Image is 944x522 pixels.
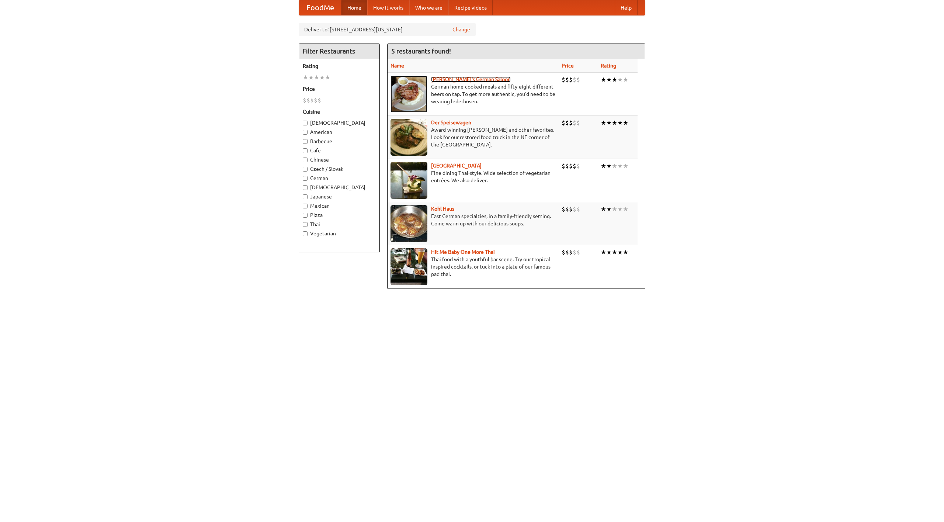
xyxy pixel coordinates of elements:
li: $ [565,162,569,170]
li: $ [562,119,565,127]
input: Czech / Slovak [303,167,308,172]
b: [PERSON_NAME]'s German Saloon [431,76,511,82]
input: Pizza [303,213,308,218]
img: esthers.jpg [391,76,427,113]
p: German home-cooked meals and fifty-eight different beers on tap. To get more authentic, you'd nee... [391,83,556,105]
img: satay.jpg [391,162,427,199]
ng-pluralize: 5 restaurants found! [391,48,451,55]
input: Barbecue [303,139,308,144]
li: $ [314,96,317,104]
li: ★ [601,119,606,127]
a: Der Speisewagen [431,120,471,125]
li: $ [576,248,580,256]
li: $ [562,76,565,84]
h5: Rating [303,62,376,70]
input: German [303,176,308,181]
label: Vegetarian [303,230,376,237]
li: $ [573,76,576,84]
a: Who we are [409,0,448,15]
input: American [303,130,308,135]
a: Recipe videos [448,0,493,15]
img: babythai.jpg [391,248,427,285]
li: $ [573,205,576,213]
li: ★ [623,248,628,256]
li: ★ [612,76,617,84]
a: How it works [367,0,409,15]
li: $ [573,248,576,256]
li: ★ [617,205,623,213]
h4: Filter Restaurants [299,44,379,59]
li: ★ [606,162,612,170]
label: Pizza [303,211,376,219]
li: $ [310,96,314,104]
input: Chinese [303,158,308,162]
p: Award-winning [PERSON_NAME] and other favorites. Look for our restored food truck in the NE corne... [391,126,556,148]
li: $ [565,119,569,127]
input: Japanese [303,194,308,199]
label: Czech / Slovak [303,165,376,173]
a: Home [341,0,367,15]
li: $ [562,162,565,170]
li: ★ [314,73,319,82]
li: ★ [606,205,612,213]
label: American [303,128,376,136]
li: $ [576,76,580,84]
p: East German specialties, in a family-friendly setting. Come warm up with our delicious soups. [391,212,556,227]
a: [GEOGRAPHIC_DATA] [431,163,482,169]
li: $ [573,119,576,127]
li: $ [569,162,573,170]
li: ★ [601,162,606,170]
p: Thai food with a youthful bar scene. Try our tropical inspired cocktails, or tuck into a plate of... [391,256,556,278]
li: ★ [623,162,628,170]
li: ★ [617,248,623,256]
p: Fine dining Thai-style. Wide selection of vegetarian entrées. We also deliver. [391,169,556,184]
a: Name [391,63,404,69]
li: $ [303,96,306,104]
a: Kohl Haus [431,206,454,212]
li: $ [576,162,580,170]
a: Help [615,0,638,15]
li: ★ [308,73,314,82]
li: ★ [617,76,623,84]
li: $ [562,248,565,256]
li: $ [569,76,573,84]
label: Cafe [303,147,376,154]
label: Barbecue [303,138,376,145]
li: ★ [617,162,623,170]
li: $ [576,119,580,127]
li: ★ [623,119,628,127]
img: speisewagen.jpg [391,119,427,156]
label: Chinese [303,156,376,163]
li: $ [565,205,569,213]
input: Thai [303,222,308,227]
li: ★ [612,119,617,127]
li: ★ [601,76,606,84]
li: ★ [325,73,330,82]
li: ★ [612,205,617,213]
h5: Price [303,85,376,93]
li: ★ [623,205,628,213]
li: ★ [617,119,623,127]
label: [DEMOGRAPHIC_DATA] [303,184,376,191]
li: $ [565,248,569,256]
li: $ [562,205,565,213]
div: Deliver to: [STREET_ADDRESS][US_STATE] [299,23,476,36]
label: [DEMOGRAPHIC_DATA] [303,119,376,127]
h5: Cuisine [303,108,376,115]
input: Vegetarian [303,231,308,236]
a: Change [452,26,470,33]
input: Cafe [303,148,308,153]
img: kohlhaus.jpg [391,205,427,242]
li: ★ [612,248,617,256]
li: ★ [601,248,606,256]
li: $ [569,119,573,127]
li: ★ [303,73,308,82]
b: Hit Me Baby One More Thai [431,249,495,255]
label: German [303,174,376,182]
li: $ [306,96,310,104]
li: $ [569,205,573,213]
input: [DEMOGRAPHIC_DATA] [303,121,308,125]
li: $ [576,205,580,213]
